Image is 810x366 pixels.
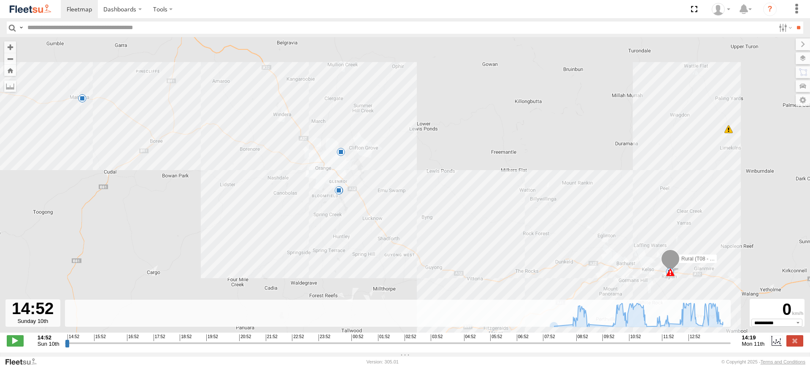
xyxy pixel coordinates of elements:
[67,334,79,341] span: 14:52
[4,65,16,76] button: Zoom Home
[464,334,476,341] span: 04:52
[378,334,390,341] span: 01:52
[266,334,278,341] span: 21:52
[4,80,16,92] label: Measure
[761,359,805,364] a: Terms and Conditions
[8,3,52,15] img: fleetsu-logo-horizontal.svg
[629,334,641,341] span: 10:52
[405,334,416,341] span: 02:52
[751,300,803,319] div: 0
[431,334,443,341] span: 03:52
[4,41,16,53] button: Zoom in
[775,22,794,34] label: Search Filter Options
[4,53,16,65] button: Zoom out
[38,334,59,341] strong: 14:52
[351,334,363,341] span: 00:52
[662,334,674,341] span: 11:52
[7,335,24,346] label: Play/Stop
[292,334,304,341] span: 22:52
[721,359,805,364] div: © Copyright 2025 -
[18,22,24,34] label: Search Query
[543,334,555,341] span: 07:52
[786,335,803,346] label: Close
[127,334,139,341] span: 16:52
[94,334,106,341] span: 15:52
[367,359,399,364] div: Version: 305.01
[602,334,614,341] span: 09:52
[319,334,330,341] span: 23:52
[742,334,764,341] strong: 14:19
[206,334,218,341] span: 19:52
[576,334,588,341] span: 08:52
[796,94,810,106] label: Map Settings
[5,358,43,366] a: Visit our Website
[154,334,165,341] span: 17:52
[742,341,764,347] span: Mon 11th Aug 2025
[688,334,700,341] span: 12:52
[490,334,502,341] span: 05:52
[239,334,251,341] span: 20:52
[666,268,674,276] div: 5
[517,334,529,341] span: 06:52
[681,256,753,262] span: Rural (T08 - [PERSON_NAME])
[38,341,59,347] span: Sun 10th Aug 2025
[763,3,777,16] i: ?
[709,3,733,16] div: Ken Manners
[180,334,192,341] span: 18:52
